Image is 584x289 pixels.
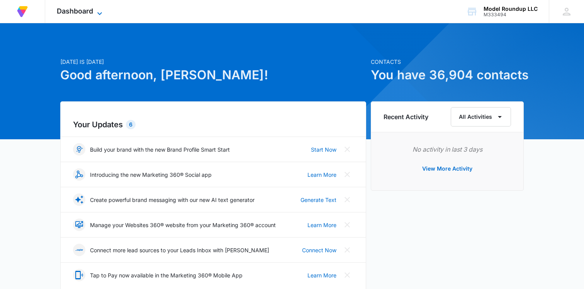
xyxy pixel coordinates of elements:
h1: You have 36,904 contacts [371,66,524,84]
h2: Your Updates [73,119,353,130]
p: Create powerful brand messaging with our new AI text generator [90,196,255,204]
div: account name [484,6,538,12]
h6: Recent Activity [384,112,428,121]
img: Volusion [15,5,29,19]
button: Close [341,143,353,156]
a: Generate Text [300,196,336,204]
p: Connect more lead sources to your Leads Inbox with [PERSON_NAME] [90,246,269,254]
button: View More Activity [414,159,480,178]
a: Start Now [311,145,336,154]
button: Close [341,244,353,256]
button: Close [341,219,353,231]
h1: Good afternoon, [PERSON_NAME]! [60,66,366,84]
button: Close [341,168,353,181]
span: Dashboard [57,7,93,15]
button: All Activities [451,107,511,127]
button: Close [341,193,353,206]
p: Manage your Websites 360® website from your Marketing 360® account [90,221,276,229]
button: Close [341,269,353,281]
div: account id [484,12,538,17]
a: Learn More [307,171,336,179]
p: [DATE] is [DATE] [60,58,366,66]
p: Tap to Pay now available in the Marketing 360® Mobile App [90,271,243,279]
p: Build your brand with the new Brand Profile Smart Start [90,145,230,154]
p: Contacts [371,58,524,66]
div: 6 [126,120,136,129]
a: Connect Now [302,246,336,254]
a: Learn More [307,271,336,279]
p: Introducing the new Marketing 360® Social app [90,171,212,179]
p: No activity in last 3 days [384,145,511,154]
a: Learn More [307,221,336,229]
